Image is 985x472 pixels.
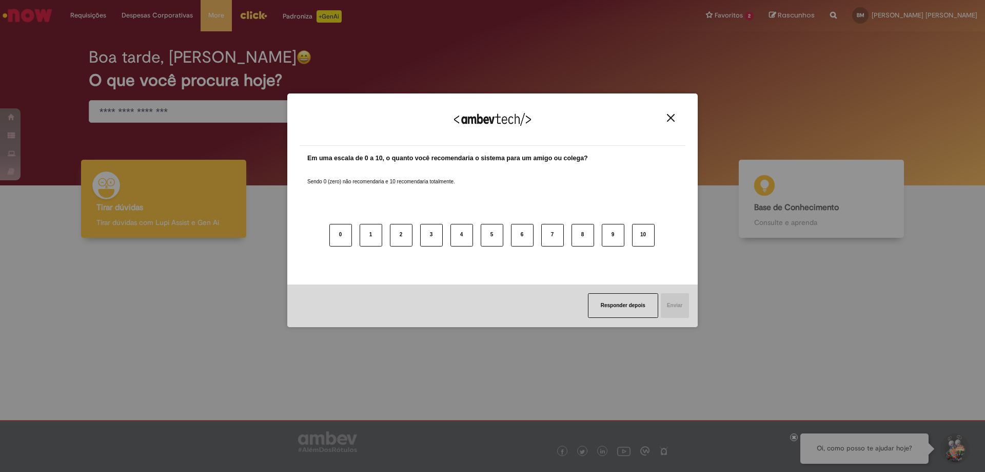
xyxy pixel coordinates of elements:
[602,224,624,247] button: 9
[511,224,534,247] button: 6
[454,113,531,126] img: Logo Ambevtech
[664,114,678,122] button: Close
[572,224,594,247] button: 8
[481,224,503,247] button: 5
[390,224,412,247] button: 2
[329,224,352,247] button: 0
[667,114,675,122] img: Close
[420,224,443,247] button: 3
[541,224,564,247] button: 7
[307,166,455,185] label: Sendo 0 (zero) não recomendaria e 10 recomendaria totalmente.
[307,154,588,163] label: Em uma escala de 0 a 10, o quanto você recomendaria o sistema para um amigo ou colega?
[450,224,473,247] button: 4
[632,224,655,247] button: 10
[360,224,382,247] button: 1
[588,293,658,318] button: Responder depois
